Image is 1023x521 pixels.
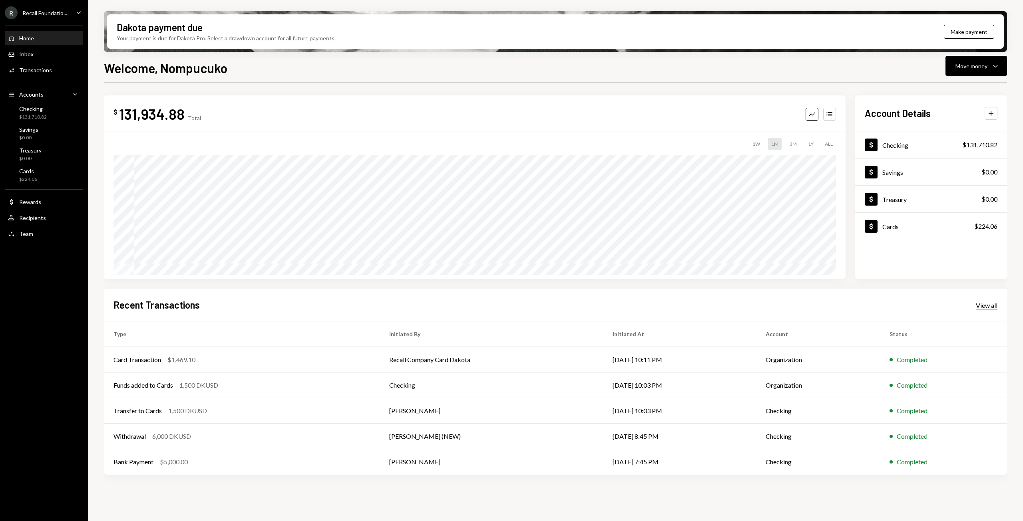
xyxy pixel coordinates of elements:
div: 1,500 DKUSD [179,380,218,390]
div: Home [19,35,34,42]
div: 1W [749,138,763,150]
td: Checking [380,372,603,398]
a: Inbox [5,47,83,61]
a: Treasury$0.00 [855,186,1007,212]
div: Move money [955,62,987,70]
div: Completed [897,406,927,416]
div: Completed [897,380,927,390]
a: Treasury$0.00 [5,145,83,164]
div: View all [976,301,997,309]
div: Rewards [19,198,41,205]
h1: Welcome, Nompucuko [104,60,227,76]
div: Savings [19,126,38,133]
th: Initiated By [380,321,603,347]
div: Cards [19,168,37,174]
td: [DATE] 10:03 PM [603,398,756,424]
div: Total [188,115,201,121]
div: 131,934.88 [119,105,185,123]
div: $0.00 [981,167,997,177]
th: Initiated At [603,321,756,347]
div: $0.00 [19,135,38,141]
td: [PERSON_NAME] [380,449,603,475]
div: $224.06 [19,176,37,183]
div: Recipients [19,214,46,221]
a: Cards$224.06 [855,213,1007,240]
a: Savings$0.00 [855,158,1007,185]
div: $0.00 [19,155,42,162]
button: Make payment [944,25,994,39]
div: 1M [768,138,782,150]
button: Move money [945,56,1007,76]
a: Checking$131,710.82 [5,103,83,122]
div: Card Transaction [113,355,161,365]
td: [PERSON_NAME] [380,398,603,424]
a: Home [5,31,83,45]
h2: Account Details [865,107,931,120]
a: Savings$0.00 [5,124,83,143]
div: Cards [882,223,899,230]
td: [DATE] 8:45 PM [603,424,756,449]
div: ALL [822,138,836,150]
div: Your payment is due for Dakota Pro. Select a drawdown account for all future payments. [117,34,336,42]
div: $131,710.82 [962,140,997,150]
div: $224.06 [974,222,997,231]
div: 1Y [805,138,817,150]
td: Organization [756,372,880,398]
a: Transactions [5,63,83,77]
th: Account [756,321,880,347]
a: Cards$224.06 [5,165,83,184]
a: Team [5,226,83,241]
td: Recall Company Card Dakota [380,347,603,372]
td: [DATE] 10:03 PM [603,372,756,398]
div: Inbox [19,51,34,57]
div: Recall Foundatio... [22,10,67,16]
a: Recipients [5,210,83,225]
div: Funds added to Cards [113,380,173,390]
div: Completed [897,355,927,365]
div: 3M [786,138,800,150]
div: Completed [897,432,927,441]
div: $131,710.82 [19,114,47,121]
a: Accounts [5,87,83,101]
a: View all [976,301,997,309]
div: Transactions [19,67,52,73]
div: Bank Payment [113,457,153,467]
div: 1,500 DKUSD [168,406,207,416]
div: Transfer to Cards [113,406,162,416]
div: Savings [882,168,903,176]
div: $5,000.00 [160,457,188,467]
a: Checking$131,710.82 [855,131,1007,158]
div: Checking [19,105,47,112]
td: [PERSON_NAME] (NEW) [380,424,603,449]
div: Treasury [19,147,42,154]
div: $0.00 [981,194,997,204]
div: Accounts [19,91,44,98]
td: Checking [756,424,880,449]
div: $1,469.10 [167,355,195,365]
th: Status [880,321,1007,347]
div: R [5,6,18,19]
div: Treasury [882,196,907,203]
div: 6,000 DKUSD [152,432,191,441]
td: [DATE] 10:11 PM [603,347,756,372]
th: Type [104,321,380,347]
div: Completed [897,457,927,467]
div: Withdrawal [113,432,146,441]
td: Checking [756,449,880,475]
div: Team [19,230,33,237]
div: Checking [882,141,908,149]
td: Checking [756,398,880,424]
div: $ [113,108,117,116]
h2: Recent Transactions [113,298,200,311]
td: Organization [756,347,880,372]
div: Dakota payment due [117,21,203,34]
td: [DATE] 7:45 PM [603,449,756,475]
a: Rewards [5,194,83,209]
